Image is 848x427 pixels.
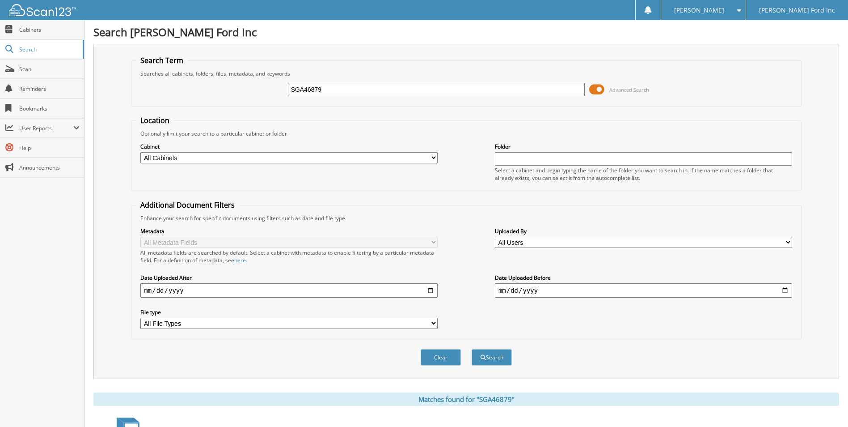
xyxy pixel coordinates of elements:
label: Folder [495,143,792,150]
label: Uploaded By [495,227,792,235]
input: end [495,283,792,298]
span: Cabinets [19,26,80,34]
legend: Search Term [136,56,188,65]
div: All metadata fields are searched by default. Select a cabinet with metadata to enable filtering b... [140,249,438,264]
button: Search [472,349,512,366]
div: Select a cabinet and begin typing the name of the folder you want to search in. If the name match... [495,167,792,182]
span: Search [19,46,78,53]
span: Bookmarks [19,105,80,112]
span: Reminders [19,85,80,93]
span: Help [19,144,80,152]
span: [PERSON_NAME] [674,8,724,13]
span: [PERSON_NAME] Ford Inc [759,8,835,13]
span: Advanced Search [609,86,649,93]
legend: Location [136,115,174,125]
span: Scan [19,65,80,73]
span: User Reports [19,124,73,132]
button: Clear [421,349,461,366]
img: scan123-logo-white.svg [9,4,76,16]
legend: Additional Document Filters [136,200,239,210]
input: start [140,283,438,298]
label: Date Uploaded Before [495,274,792,282]
div: Optionally limit your search to a particular cabinet or folder [136,130,796,137]
label: Cabinet [140,143,438,150]
h1: Search [PERSON_NAME] Ford Inc [93,25,839,39]
div: Searches all cabinets, folders, files, metadata, and keywords [136,70,796,77]
label: File type [140,308,438,316]
label: Metadata [140,227,438,235]
label: Date Uploaded After [140,274,438,282]
span: Announcements [19,164,80,171]
div: Enhance your search for specific documents using filters such as date and file type. [136,214,796,222]
a: here [234,256,246,264]
div: Matches found for "SGA46879" [93,393,839,406]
